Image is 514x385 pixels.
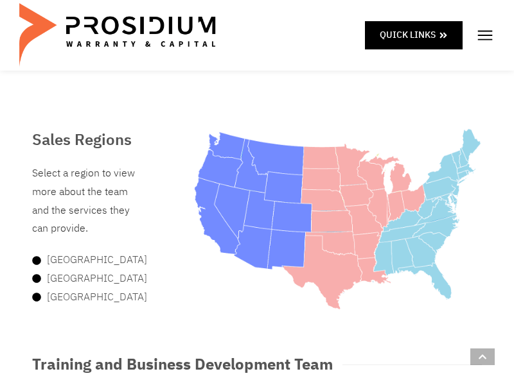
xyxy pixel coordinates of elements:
span: [GEOGRAPHIC_DATA] [44,288,147,307]
h3: Training and Business Development Team [32,353,333,376]
span: Quick Links [380,27,436,43]
img: pwc_sales_region_revised.png [194,128,482,310]
span: [GEOGRAPHIC_DATA] [44,269,147,288]
a: Quick Links [365,21,463,49]
h3: Sales Regions [32,128,135,151]
a: [GEOGRAPHIC_DATA] [32,269,135,288]
div: Select a region to view more about the team and the services they can provide. [32,164,135,238]
a: [GEOGRAPHIC_DATA] [32,251,135,269]
a: [GEOGRAPHIC_DATA] [32,288,135,307]
span: [GEOGRAPHIC_DATA] [44,251,147,269]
